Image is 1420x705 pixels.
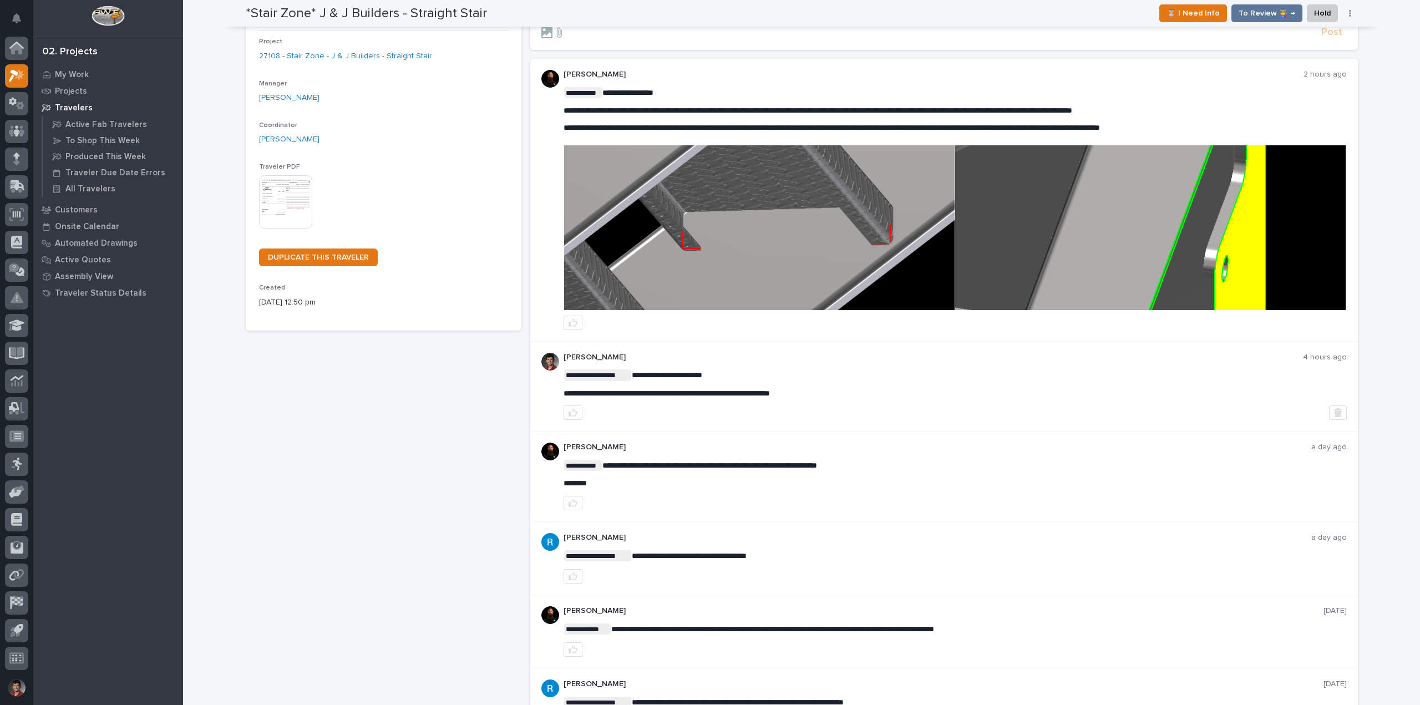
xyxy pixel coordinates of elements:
button: Post [1317,26,1347,39]
img: zmKUmRVDQjmBLfnAs97p [541,70,559,88]
button: users-avatar [5,676,28,699]
h2: *Stair Zone* J & J Builders - Straight Stair [246,6,487,22]
img: ROij9lOReuV7WqYxWfnW [541,353,559,371]
a: Customers [33,201,183,218]
a: Produced This Week [43,149,183,164]
a: Onsite Calendar [33,218,183,235]
p: [DATE] [1323,606,1347,616]
img: ACg8ocJzREKTsG2KK4bFBgITIeWKBuirZsrmGEaft0VLTV-nABbOCg=s96-c [541,533,559,551]
a: Traveler Status Details [33,285,183,301]
a: Travelers [33,99,183,116]
button: like this post [564,642,582,657]
p: [PERSON_NAME] [564,606,1323,616]
p: My Work [55,70,89,80]
a: My Work [33,66,183,83]
span: DUPLICATE THIS TRAVELER [268,253,369,261]
a: [PERSON_NAME] [259,134,319,145]
p: Customers [55,205,98,215]
a: [PERSON_NAME] [259,92,319,104]
p: Traveler Due Date Errors [65,168,165,178]
button: To Review 👨‍🏭 → [1231,4,1302,22]
p: Travelers [55,103,93,113]
button: Hold [1307,4,1338,22]
img: zmKUmRVDQjmBLfnAs97p [541,606,559,624]
p: [DATE] 12:50 pm [259,297,508,308]
p: All Travelers [65,184,115,194]
img: Workspace Logo [92,6,124,26]
p: 2 hours ago [1304,70,1347,79]
span: Coordinator [259,122,297,129]
span: Manager [259,80,287,87]
p: [PERSON_NAME] [564,353,1303,362]
img: zmKUmRVDQjmBLfnAs97p [541,443,559,460]
p: a day ago [1311,443,1347,452]
a: 27108 - Stair Zone - J & J Builders - Straight Stair [259,50,432,62]
p: [PERSON_NAME] [564,443,1311,452]
a: Assembly View [33,268,183,285]
p: Produced This Week [65,152,146,162]
a: Projects [33,83,183,99]
p: 4 hours ago [1303,353,1347,362]
button: ⏳ I Need Info [1159,4,1227,22]
p: Automated Drawings [55,239,138,248]
span: To Review 👨‍🏭 → [1239,7,1295,20]
a: Traveler Due Date Errors [43,165,183,180]
p: Traveler Status Details [55,288,146,298]
span: Created [259,285,285,291]
img: ACg8ocJzREKTsG2KK4bFBgITIeWKBuirZsrmGEaft0VLTV-nABbOCg=s96-c [541,679,559,697]
p: [PERSON_NAME] [564,533,1311,542]
p: To Shop This Week [65,136,140,146]
p: Projects [55,87,87,97]
p: Active Fab Travelers [65,120,147,130]
p: [DATE] [1323,679,1347,689]
button: like this post [564,405,582,420]
a: To Shop This Week [43,133,183,148]
p: Onsite Calendar [55,222,119,232]
p: Active Quotes [55,255,111,265]
span: Post [1321,26,1342,39]
span: Hold [1314,7,1331,20]
a: Active Quotes [33,251,183,268]
a: All Travelers [43,181,183,196]
button: like this post [564,316,582,330]
span: ⏳ I Need Info [1167,7,1220,20]
a: Automated Drawings [33,235,183,251]
p: a day ago [1311,533,1347,542]
button: like this post [564,569,582,584]
a: Active Fab Travelers [43,116,183,132]
div: Notifications [14,13,28,31]
a: DUPLICATE THIS TRAVELER [259,248,378,266]
p: Assembly View [55,272,113,282]
div: 02. Projects [42,46,98,58]
span: Project [259,38,282,45]
button: like this post [564,496,582,510]
p: [PERSON_NAME] [564,70,1304,79]
p: [PERSON_NAME] [564,679,1323,689]
button: Notifications [5,7,28,30]
button: Delete post [1329,405,1347,420]
span: Traveler PDF [259,164,300,170]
